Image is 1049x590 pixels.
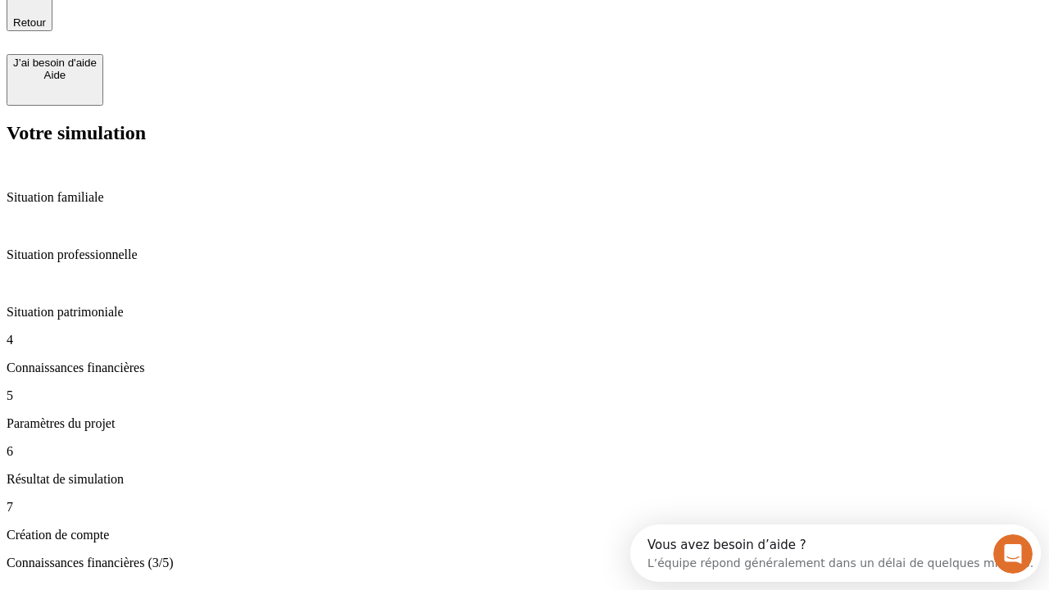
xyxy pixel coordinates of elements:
p: Situation patrimoniale [7,305,1042,320]
p: 7 [7,500,1042,515]
p: Connaissances financières [7,361,1042,375]
p: Situation familiale [7,190,1042,205]
p: 4 [7,333,1042,347]
p: Connaissances financières (3/5) [7,556,1042,570]
p: 6 [7,444,1042,459]
iframe: Intercom live chat discovery launcher [630,524,1041,582]
iframe: Intercom live chat [993,534,1033,574]
p: Paramètres du projet [7,416,1042,431]
h2: Votre simulation [7,122,1042,144]
p: Résultat de simulation [7,472,1042,487]
div: Aide [13,69,97,81]
div: Ouvrir le Messenger Intercom [7,7,452,52]
div: L’équipe répond généralement dans un délai de quelques minutes. [17,27,403,44]
p: Situation professionnelle [7,247,1042,262]
p: Création de compte [7,528,1042,542]
div: J’ai besoin d'aide [13,57,97,69]
span: Retour [13,16,46,29]
button: J’ai besoin d'aideAide [7,54,103,106]
p: 5 [7,388,1042,403]
div: Vous avez besoin d’aide ? [17,14,403,27]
